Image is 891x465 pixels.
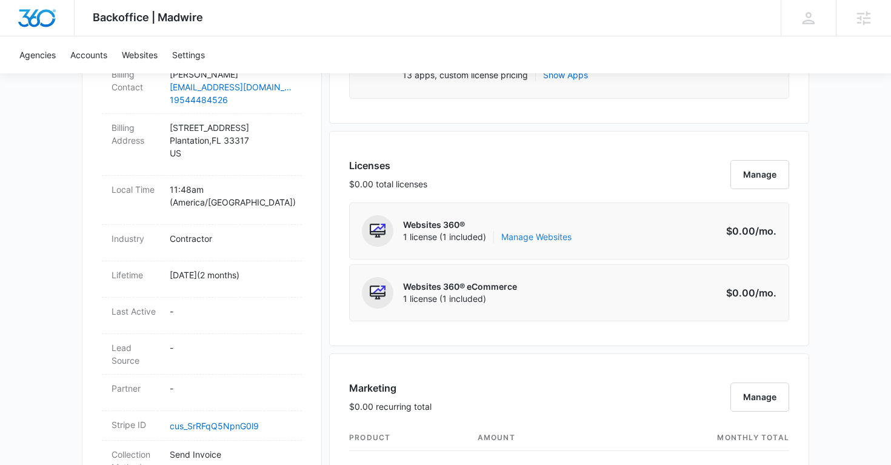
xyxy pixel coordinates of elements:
[543,69,588,81] button: Show Apps
[719,224,776,238] p: $0.00
[719,286,776,300] p: $0.00
[112,269,160,281] dt: Lifetime
[165,36,212,73] a: Settings
[102,114,302,176] div: Billing Address[STREET_ADDRESS]Plantation,FL 33317US
[112,121,160,147] dt: Billing Address
[115,36,165,73] a: Websites
[170,448,292,461] p: Send Invoice
[730,160,789,189] button: Manage
[112,341,160,367] dt: Lead Source
[755,287,776,299] span: /mo.
[403,231,572,243] span: 1 license (1 included)
[600,425,789,451] th: monthly total
[102,61,302,114] div: Billing Contact[PERSON_NAME][EMAIL_ADDRESS][DOMAIN_NAME]19544484526
[170,382,292,395] p: -
[170,183,292,209] p: 11:48am ( America/[GEOGRAPHIC_DATA] )
[112,183,160,196] dt: Local Time
[349,400,432,413] p: $0.00 recurring total
[170,232,292,245] p: Contractor
[112,232,160,245] dt: Industry
[112,382,160,395] dt: Partner
[170,121,292,159] p: [STREET_ADDRESS] Plantation , FL 33317 US
[755,225,776,237] span: /mo.
[349,158,427,173] h3: Licenses
[349,178,427,190] p: $0.00 total licenses
[403,281,517,293] p: Websites 360® eCommerce
[112,68,160,93] dt: Billing Contact
[112,305,160,318] dt: Last Active
[349,425,468,451] th: product
[468,425,600,451] th: amount
[93,11,203,24] span: Backoffice | Madwire
[170,305,292,318] p: -
[403,219,572,231] p: Websites 360®
[102,176,302,225] div: Local Time11:48am (America/[GEOGRAPHIC_DATA])
[402,69,528,81] p: 13 apps, custom license pricing
[12,36,63,73] a: Agencies
[102,298,302,334] div: Last Active-
[102,375,302,411] div: Partner-
[730,383,789,412] button: Manage
[403,293,517,305] span: 1 license (1 included)
[102,225,302,261] div: IndustryContractor
[170,93,292,106] a: 19544484526
[170,341,292,354] p: -
[112,418,160,431] dt: Stripe ID
[102,261,302,298] div: Lifetime[DATE](2 months)
[102,334,302,375] div: Lead Source-
[102,411,302,441] div: Stripe IDcus_SrRFqQ5NpnG0l9
[170,421,259,431] a: cus_SrRFqQ5NpnG0l9
[63,36,115,73] a: Accounts
[170,81,292,93] a: [EMAIL_ADDRESS][DOMAIN_NAME]
[349,381,432,395] h3: Marketing
[170,269,292,281] p: [DATE] ( 2 months )
[501,231,572,243] a: Manage Websites
[170,68,292,81] p: [PERSON_NAME]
